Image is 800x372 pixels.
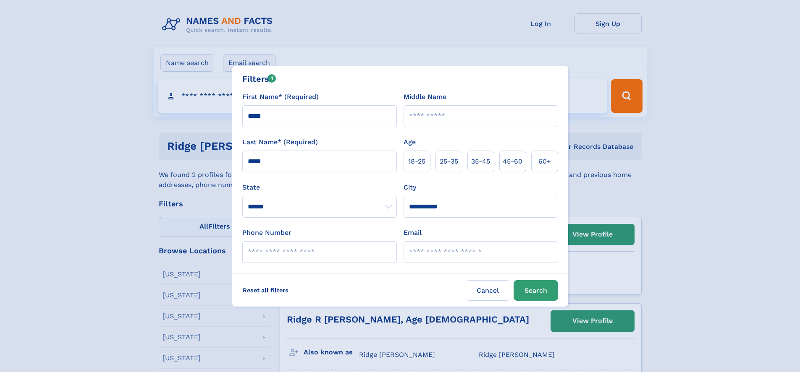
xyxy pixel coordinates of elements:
label: Age [404,137,416,147]
span: 18‑25 [408,156,425,166]
button: Search [514,280,558,301]
div: Filters [242,73,276,85]
label: Reset all filters [237,280,294,300]
label: Cancel [466,280,510,301]
label: Email [404,228,422,238]
label: Phone Number [242,228,291,238]
span: 25‑35 [440,156,458,166]
label: Last Name* (Required) [242,137,318,147]
span: 45‑60 [503,156,522,166]
label: City [404,182,416,193]
span: 35‑45 [471,156,490,166]
label: Middle Name [404,92,446,102]
span: 60+ [538,156,551,166]
label: First Name* (Required) [242,92,319,102]
label: State [242,182,397,193]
